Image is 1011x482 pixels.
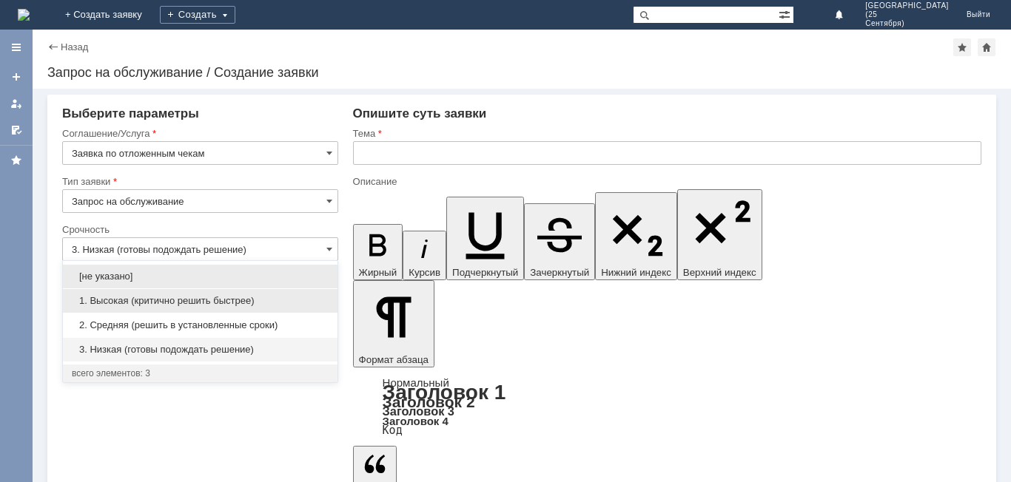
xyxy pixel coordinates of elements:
button: Курсив [403,231,446,280]
span: 2. Средняя (решить в установленные сроки) [72,319,329,331]
span: Выберите параметры [62,106,199,120]
a: Заголовок 1 [383,381,506,404]
span: Формат абзаца [359,354,429,365]
span: [не указано] [72,271,329,282]
span: Жирный [359,267,397,278]
a: Заголовок 4 [383,415,449,427]
span: Опишите суть заявки [353,106,487,120]
div: Формат абзаца [353,378,981,435]
button: Зачеркнутый [524,203,595,280]
button: Подчеркнутый [446,197,524,280]
span: Сентября) [865,19,949,28]
span: Верхний индекс [683,267,756,278]
div: Тема [353,129,978,138]
span: 1. Высокая (критично решить быстрее) [72,295,329,307]
div: Соглашение/Услуга [62,129,335,138]
div: Срочность [62,225,335,234]
a: Мои заявки [4,92,28,115]
button: Верхний индекс [677,189,762,280]
div: всего элементов: 3 [72,367,329,379]
span: Расширенный поиск [779,7,793,21]
span: Зачеркнутый [530,267,589,278]
div: Добавить в избранное [953,38,971,56]
img: logo [18,9,30,21]
a: Создать заявку [4,65,28,89]
div: Описание [353,177,978,186]
div: Создать [160,6,235,24]
span: Подчеркнутый [452,267,518,278]
div: Тип заявки [62,177,335,186]
a: Назад [61,41,88,52]
button: Формат абзаца [353,280,434,367]
a: Код [383,424,403,437]
div: Сделать домашней страницей [978,38,995,56]
div: Запрос на обслуживание / Создание заявки [47,65,996,80]
button: Жирный [353,224,403,280]
a: Заголовок 2 [383,393,475,410]
span: (25 [865,10,949,19]
a: Заголовок 3 [383,404,454,418]
span: 3. Низкая (готовы подождать решение) [72,344,329,356]
a: Мои согласования [4,118,28,142]
span: Нижний индекс [601,267,671,278]
button: Нижний индекс [595,192,677,280]
span: Курсив [409,267,440,278]
span: [GEOGRAPHIC_DATA] [865,1,949,10]
a: Перейти на домашнюю страницу [18,9,30,21]
a: Нормальный [383,376,449,389]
